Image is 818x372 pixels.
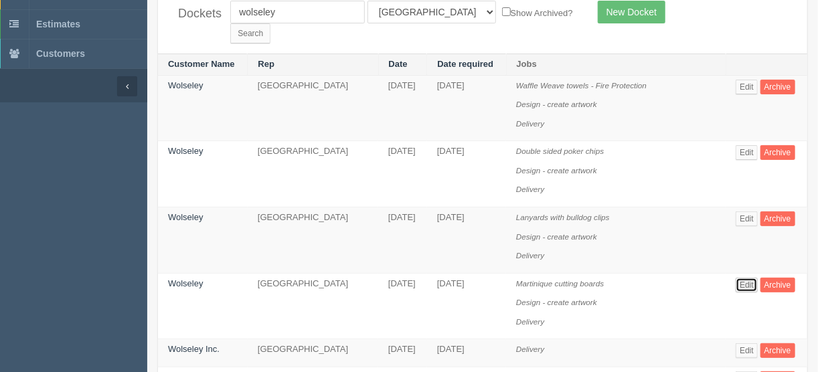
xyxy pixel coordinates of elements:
[168,146,203,156] a: Wolseley
[760,278,795,292] a: Archive
[516,279,604,288] i: Martinique cutting boards
[248,207,378,273] td: [GEOGRAPHIC_DATA]
[736,343,758,358] a: Edit
[36,19,80,29] span: Estimates
[378,207,427,273] td: [DATE]
[760,343,795,358] a: Archive
[248,339,378,367] td: [GEOGRAPHIC_DATA]
[168,80,203,90] a: Wolseley
[427,273,506,339] td: [DATE]
[389,59,408,69] a: Date
[248,273,378,339] td: [GEOGRAPHIC_DATA]
[506,54,726,76] th: Jobs
[502,7,511,16] input: Show Archived?
[427,339,506,367] td: [DATE]
[516,100,597,108] i: Design - create artwork
[427,141,506,207] td: [DATE]
[516,166,597,175] i: Design - create artwork
[437,59,493,69] a: Date required
[378,75,427,141] td: [DATE]
[516,345,544,353] i: Delivery
[736,80,758,94] a: Edit
[378,141,427,207] td: [DATE]
[178,7,210,21] h4: Dockets
[760,80,795,94] a: Archive
[516,81,647,90] i: Waffle Weave towels - Fire Protection
[736,145,758,160] a: Edit
[36,48,85,59] span: Customers
[516,213,610,221] i: Lanyards with bulldog clips
[736,278,758,292] a: Edit
[168,278,203,288] a: Wolseley
[378,273,427,339] td: [DATE]
[760,211,795,226] a: Archive
[248,141,378,207] td: [GEOGRAPHIC_DATA]
[168,344,220,354] a: Wolseley Inc.
[248,75,378,141] td: [GEOGRAPHIC_DATA]
[427,207,506,273] td: [DATE]
[516,317,544,326] i: Delivery
[502,5,573,20] label: Show Archived?
[427,75,506,141] td: [DATE]
[736,211,758,226] a: Edit
[598,1,665,23] a: New Docket
[230,1,365,23] input: Customer Name
[760,145,795,160] a: Archive
[168,59,235,69] a: Customer Name
[516,298,597,306] i: Design - create artwork
[516,119,544,128] i: Delivery
[516,232,597,241] i: Design - create artwork
[168,212,203,222] a: Wolseley
[230,23,270,43] input: Search
[516,147,604,155] i: Double sided poker chips
[378,339,427,367] td: [DATE]
[258,59,274,69] a: Rep
[516,185,544,193] i: Delivery
[516,251,544,260] i: Delivery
